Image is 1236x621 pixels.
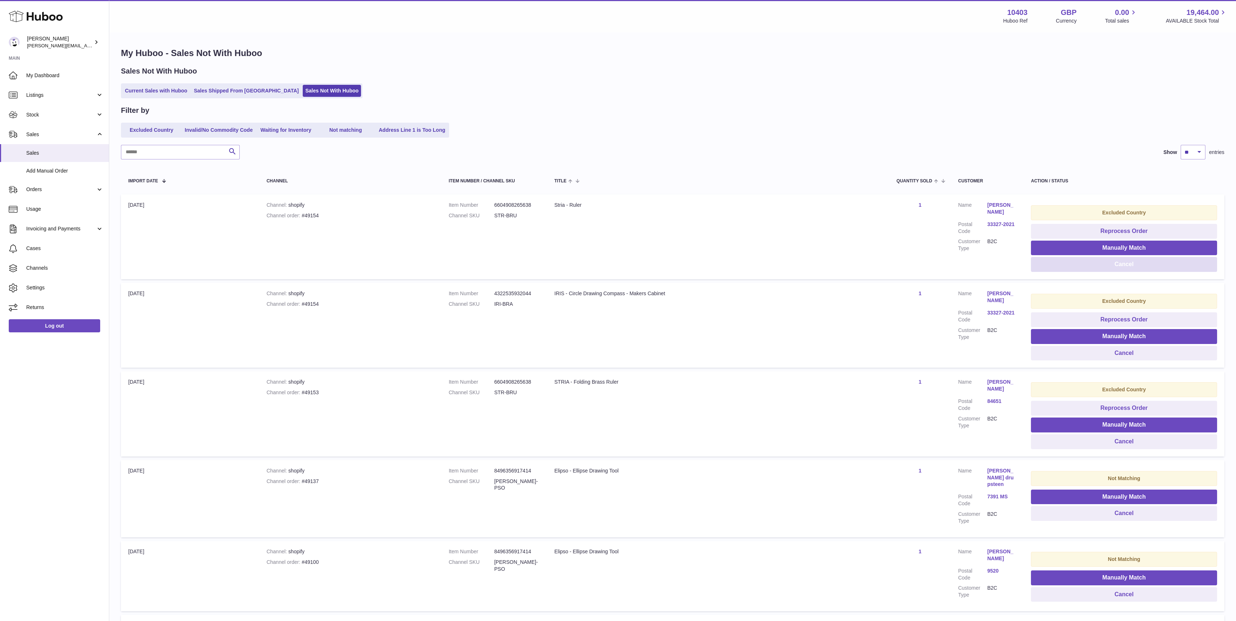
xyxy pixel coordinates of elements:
[1031,587,1217,602] button: Cancel
[987,511,1016,525] dd: B2C
[554,290,882,297] div: IRIS - Circle Drawing Compass - Makers Cabinet
[26,72,103,79] span: My Dashboard
[121,66,197,76] h2: Sales Not With Huboo
[494,478,540,492] dd: [PERSON_NAME]-PSO
[494,548,540,555] dd: 8496356917414
[267,467,434,474] div: shopify
[267,389,434,396] div: #49153
[1031,312,1217,327] button: Reprocess Order
[1105,17,1137,24] span: Total sales
[267,179,434,183] div: Channel
[267,389,302,395] strong: Channel order
[1209,149,1224,156] span: entries
[958,415,987,429] dt: Customer Type
[919,290,922,296] a: 1
[26,186,96,193] span: Orders
[1031,346,1217,361] button: Cancel
[122,124,181,136] a: Excluded Country
[26,92,96,99] span: Listings
[919,549,922,554] a: 1
[987,585,1016,598] dd: B2C
[121,106,149,115] h2: Filter by
[987,202,1016,215] a: [PERSON_NAME]
[987,221,1016,228] a: 33327-2021
[1003,17,1028,24] div: Huboo Ref
[1031,570,1217,585] button: Manually Match
[987,415,1016,429] dd: B2C
[1061,8,1076,17] strong: GBP
[267,290,434,297] div: shopify
[958,327,987,341] dt: Customer Type
[449,478,494,492] dt: Channel SKU
[267,379,289,385] strong: Channel
[26,265,103,272] span: Channels
[121,283,259,368] td: [DATE]
[958,309,987,323] dt: Postal Code
[26,225,96,232] span: Invoicing and Payments
[1031,257,1217,272] button: Cancel
[1031,434,1217,449] button: Cancel
[9,319,100,332] a: Log out
[987,493,1016,500] a: 7391 MS
[27,35,93,49] div: [PERSON_NAME]
[958,548,987,564] dt: Name
[1031,179,1217,183] div: Action / Status
[267,548,434,555] div: shopify
[122,85,190,97] a: Current Sales with Huboo
[958,511,987,525] dt: Customer Type
[958,467,987,490] dt: Name
[26,245,103,252] span: Cases
[267,559,434,566] div: #49100
[958,379,987,394] dt: Name
[1164,149,1177,156] label: Show
[121,194,259,279] td: [DATE]
[26,111,96,118] span: Stock
[1031,329,1217,344] button: Manually Match
[919,202,922,208] a: 1
[987,467,1016,488] a: [PERSON_NAME] drupsteen
[1166,17,1227,24] span: AVAILABLE Stock Total
[554,548,882,555] div: Elipso - Ellipse Drawing Tool
[267,290,289,296] strong: Channel
[896,179,932,183] span: Quantity Sold
[958,585,987,598] dt: Customer Type
[919,379,922,385] a: 1
[1031,506,1217,521] button: Cancel
[987,290,1016,304] a: [PERSON_NAME]
[449,212,494,219] dt: Channel SKU
[1102,387,1146,392] strong: Excluded Country
[987,379,1016,392] a: [PERSON_NAME]
[26,131,96,138] span: Sales
[1115,8,1129,17] span: 0.00
[1031,418,1217,432] button: Manually Match
[267,301,434,308] div: #49154
[121,541,259,611] td: [DATE]
[26,284,103,291] span: Settings
[449,379,494,385] dt: Item Number
[958,179,1016,183] div: Customer
[27,43,146,48] span: [PERSON_NAME][EMAIL_ADDRESS][DOMAIN_NAME]
[494,202,540,209] dd: 6604908265638
[494,379,540,385] dd: 6604908265638
[257,124,315,136] a: Waiting for Inventory
[449,290,494,297] dt: Item Number
[958,202,987,217] dt: Name
[987,327,1016,341] dd: B2C
[26,167,103,174] span: Add Manual Order
[449,548,494,555] dt: Item Number
[1186,8,1219,17] span: 19,464.00
[1031,490,1217,505] button: Manually Match
[1108,475,1140,481] strong: Not Matching
[554,467,882,474] div: Elipso - Ellipse Drawing Tool
[121,47,1224,59] h1: My Huboo - Sales Not With Huboo
[1105,8,1137,24] a: 0.00 Total sales
[267,379,434,385] div: shopify
[554,379,882,385] div: STRIA - Folding Brass Ruler
[494,559,540,573] dd: [PERSON_NAME]-PSO
[182,124,255,136] a: Invalid/No Commodity Code
[121,371,259,456] td: [DATE]
[191,85,301,97] a: Sales Shipped From [GEOGRAPHIC_DATA]
[26,304,103,311] span: Returns
[449,467,494,474] dt: Item Number
[958,238,987,252] dt: Customer Type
